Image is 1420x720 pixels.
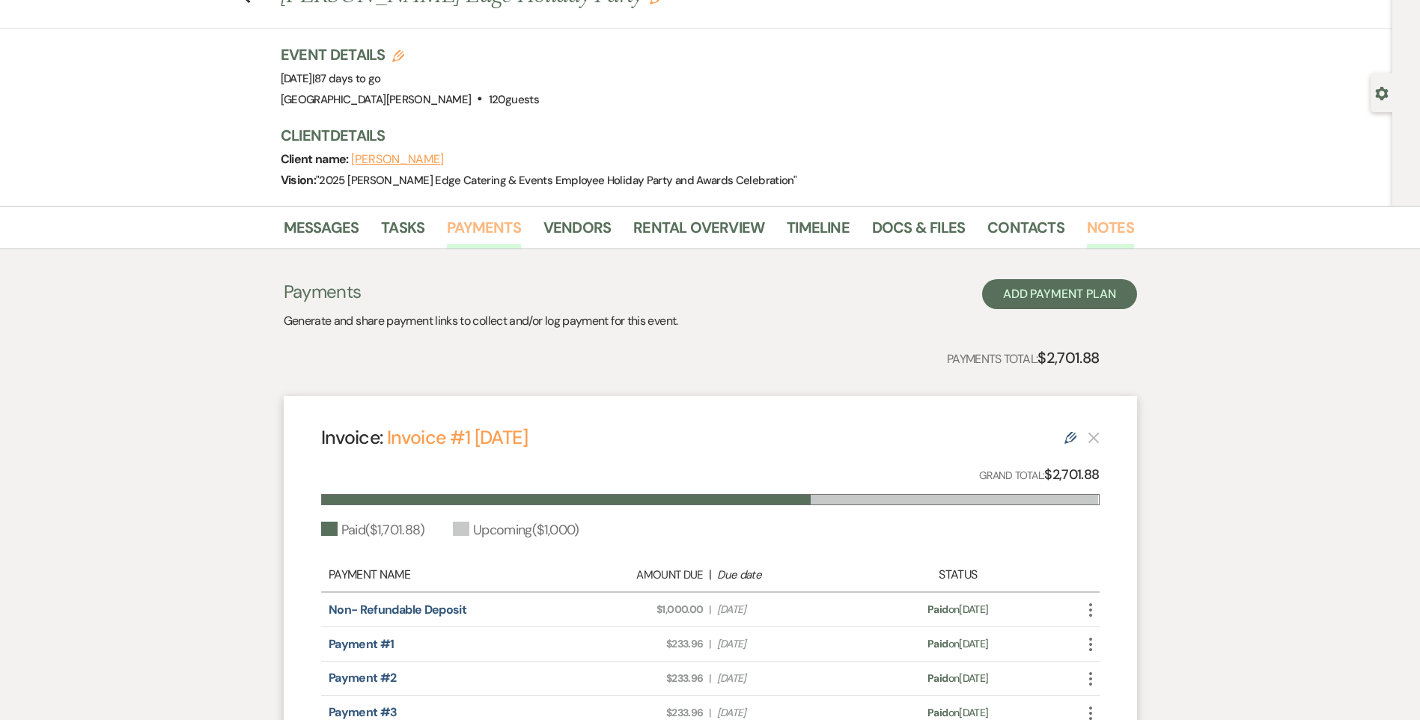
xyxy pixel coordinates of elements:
[281,92,472,107] span: [GEOGRAPHIC_DATA][PERSON_NAME]
[321,424,528,451] h4: Invoice:
[447,216,521,248] a: Payments
[633,216,764,248] a: Rental Overview
[329,636,394,652] a: Payment #1
[1037,348,1099,367] strong: $2,701.88
[947,346,1100,370] p: Payments Total:
[314,71,381,86] span: 87 days to go
[1088,431,1100,444] button: This payment plan cannot be deleted because it contains links that have been paid through Weven’s...
[284,216,359,248] a: Messages
[329,670,397,686] a: Payment #2
[284,279,678,305] h3: Payments
[862,602,1053,617] div: on [DATE]
[565,602,703,617] span: $1,000.00
[281,125,1119,146] h3: Client Details
[329,566,558,584] div: Payment Name
[717,636,855,652] span: [DATE]
[312,71,381,86] span: |
[565,671,703,686] span: $233.96
[1044,466,1099,483] strong: $2,701.88
[927,637,948,650] span: Paid
[982,279,1137,309] button: Add Payment Plan
[351,153,444,165] button: [PERSON_NAME]
[284,311,678,331] p: Generate and share payment links to collect and/or log payment for this event.
[987,216,1064,248] a: Contacts
[979,464,1100,486] p: Grand Total:
[281,71,381,86] span: [DATE]
[709,602,710,617] span: |
[558,566,863,584] div: |
[565,567,703,584] div: Amount Due
[453,520,579,540] div: Upcoming ( $1,000 )
[787,216,850,248] a: Timeline
[862,566,1053,584] div: Status
[565,636,703,652] span: $233.96
[1087,216,1134,248] a: Notes
[709,636,710,652] span: |
[717,567,855,584] div: Due date
[329,704,397,720] a: Payment #3
[927,671,948,685] span: Paid
[862,636,1053,652] div: on [DATE]
[709,671,710,686] span: |
[717,602,855,617] span: [DATE]
[489,92,539,107] span: 120 guests
[329,602,466,617] a: Non- Refundable Deposit
[872,216,965,248] a: Docs & Files
[927,602,948,616] span: Paid
[862,671,1053,686] div: on [DATE]
[281,172,317,188] span: Vision:
[281,44,539,65] h3: Event Details
[321,520,424,540] div: Paid ( $1,701.88 )
[543,216,611,248] a: Vendors
[316,173,796,188] span: " 2025 [PERSON_NAME] Edge Catering & Events Employee Holiday Party and Awards Celebration "
[281,151,352,167] span: Client name:
[387,425,528,450] a: Invoice #1 [DATE]
[717,671,855,686] span: [DATE]
[381,216,424,248] a: Tasks
[927,706,948,719] span: Paid
[1375,85,1389,100] button: Open lead details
